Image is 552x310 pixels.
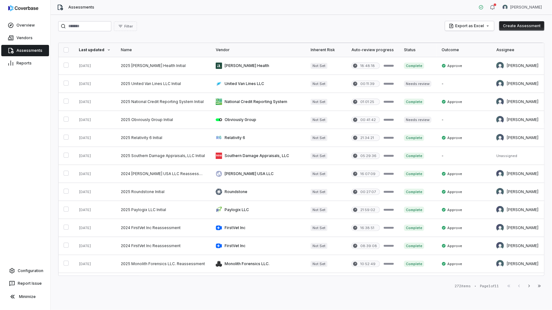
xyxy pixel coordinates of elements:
[480,284,499,289] div: Page 1 of 11
[499,21,544,31] button: Create Assessment
[311,47,341,52] div: Inherent Risk
[121,47,206,52] div: Name
[503,5,508,10] img: Nic Weilbacher avatar
[8,5,38,11] img: logo-D7KZi-bG.svg
[496,170,504,178] img: Anita Ritter avatar
[496,62,504,70] img: Brittany Durbin avatar
[3,290,48,303] button: Minimize
[496,98,504,106] img: Melanie Lorent avatar
[437,111,491,129] td: -
[496,260,504,268] img: Nic Weilbacher avatar
[79,47,111,52] div: Last updated
[496,116,504,124] img: Melanie Lorent avatar
[124,24,133,29] span: Filter
[351,47,394,52] div: Auto-review progress
[1,20,49,31] a: Overview
[3,265,48,277] a: Configuration
[437,75,491,93] td: -
[455,284,471,289] div: 272 items
[496,242,504,250] img: Anita Ritter avatar
[404,47,431,52] div: Status
[496,188,504,196] img: Brittany Durbin avatar
[1,58,49,69] a: Reports
[442,47,486,52] div: Outcome
[114,21,137,31] button: Filter
[3,278,48,289] button: Report Issue
[68,5,94,10] span: Assessments
[496,80,504,88] img: Chadd Myers avatar
[1,45,49,56] a: Assessments
[216,47,301,52] div: Vendor
[496,224,504,232] img: Anita Ritter avatar
[499,3,546,12] button: Nic Weilbacher avatar[PERSON_NAME]
[437,147,491,165] td: -
[1,32,49,44] a: Vendors
[445,21,494,31] button: Export as Excel
[496,206,504,214] img: Anita Ritter avatar
[510,5,542,10] span: [PERSON_NAME]
[474,284,476,288] div: •
[496,134,504,142] img: Melanie Lorent avatar
[496,47,542,52] div: Assignee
